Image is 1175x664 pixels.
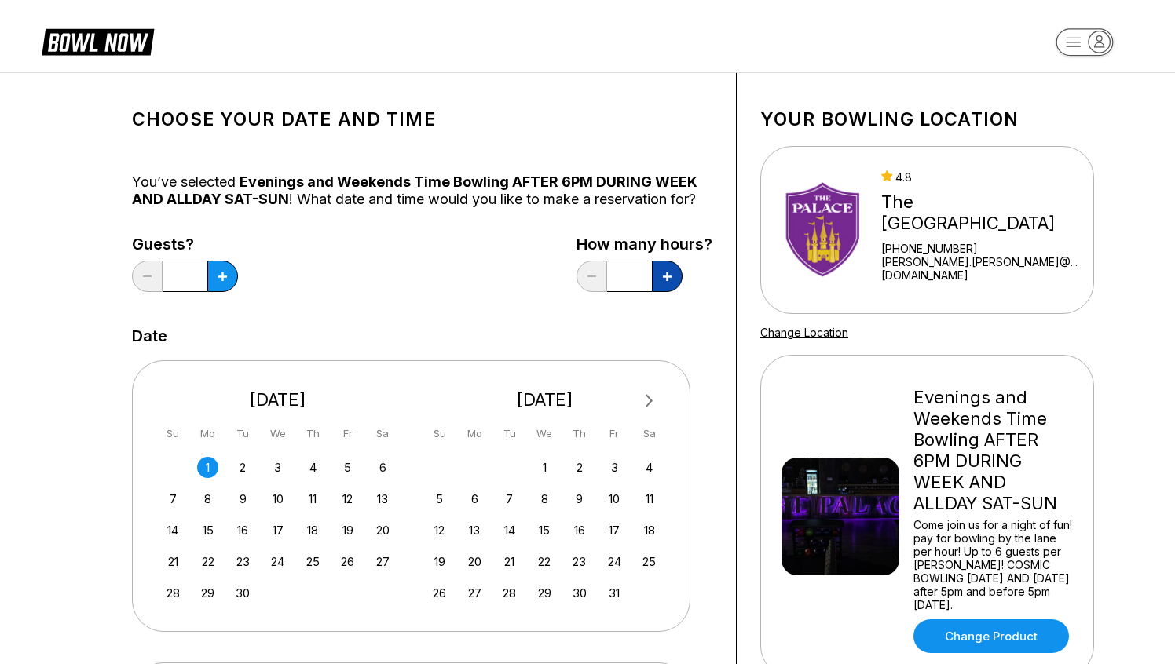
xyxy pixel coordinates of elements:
div: Choose Sunday, October 19th, 2025 [429,551,450,572]
div: Choose Thursday, October 2nd, 2025 [569,457,590,478]
div: Choose Wednesday, October 29th, 2025 [534,582,555,604]
div: Choose Monday, September 29th, 2025 [197,582,218,604]
div: Tu [232,423,254,444]
div: Choose Sunday, October 26th, 2025 [429,582,450,604]
div: [DATE] [423,389,667,410]
div: Choose Saturday, September 20th, 2025 [372,520,393,541]
div: Choose Thursday, September 11th, 2025 [302,488,324,509]
div: Choose Friday, September 26th, 2025 [337,551,358,572]
div: Choose Saturday, September 13th, 2025 [372,488,393,509]
div: Sa [372,423,393,444]
img: The Palace Family Entertainment Center [782,171,867,289]
div: Fr [337,423,358,444]
div: Fr [604,423,625,444]
div: Choose Wednesday, September 17th, 2025 [267,520,288,541]
div: Choose Wednesday, September 24th, 2025 [267,551,288,572]
label: How many hours? [577,235,712,253]
div: Tu [499,423,520,444]
div: Choose Thursday, October 30th, 2025 [569,582,590,604]
div: Su [429,423,450,444]
div: Choose Tuesday, October 28th, 2025 [499,582,520,604]
div: Choose Tuesday, September 16th, 2025 [232,520,254,541]
div: Choose Friday, October 17th, 2025 [604,520,625,541]
div: We [534,423,555,444]
div: Choose Friday, October 31st, 2025 [604,582,625,604]
img: Evenings and Weekends Time Bowling AFTER 6PM DURING WEEK AND ALLDAY SAT-SUN [782,458,899,575]
div: Choose Sunday, September 7th, 2025 [163,488,184,509]
div: month 2025-09 [160,455,396,604]
div: Choose Thursday, October 9th, 2025 [569,488,590,509]
div: Choose Thursday, September 25th, 2025 [302,551,324,572]
div: Choose Sunday, October 5th, 2025 [429,488,450,509]
div: Choose Friday, October 10th, 2025 [604,488,625,509]
div: Choose Tuesday, September 30th, 2025 [232,582,254,604]
div: Choose Friday, October 3rd, 2025 [604,457,625,478]
div: Su [163,423,184,444]
div: Choose Thursday, October 16th, 2025 [569,520,590,541]
div: Choose Sunday, September 21st, 2025 [163,551,184,572]
div: Choose Monday, October 13th, 2025 [464,520,485,541]
div: Choose Friday, October 24th, 2025 [604,551,625,572]
div: Choose Saturday, October 25th, 2025 [639,551,660,572]
div: Choose Monday, October 27th, 2025 [464,582,485,604]
div: Choose Wednesday, October 22nd, 2025 [534,551,555,572]
div: Th [569,423,590,444]
div: The [GEOGRAPHIC_DATA] [881,192,1087,234]
div: Choose Monday, October 20th, 2025 [464,551,485,572]
div: Mo [464,423,485,444]
h1: Choose your Date and time [132,108,712,130]
div: Choose Thursday, September 18th, 2025 [302,520,324,541]
div: Choose Monday, September 15th, 2025 [197,520,218,541]
div: Mo [197,423,218,444]
div: Choose Monday, October 6th, 2025 [464,488,485,509]
div: Choose Thursday, September 4th, 2025 [302,457,324,478]
div: Choose Wednesday, September 3rd, 2025 [267,457,288,478]
div: Choose Wednesday, October 1st, 2025 [534,457,555,478]
div: month 2025-10 [427,455,663,604]
div: Choose Tuesday, October 7th, 2025 [499,488,520,509]
a: Change Product [913,619,1069,653]
div: Choose Tuesday, October 14th, 2025 [499,520,520,541]
div: Choose Saturday, October 18th, 2025 [639,520,660,541]
div: Choose Wednesday, October 8th, 2025 [534,488,555,509]
div: [DATE] [156,389,400,410]
button: Next Month [637,389,662,414]
div: Come join us for a night of fun! pay for bowling by the lane per hour! Up to 6 guests per [PERSON... [913,518,1073,611]
div: Choose Sunday, October 12th, 2025 [429,520,450,541]
div: Choose Tuesday, September 23rd, 2025 [232,551,254,572]
div: 4.8 [881,170,1087,184]
div: Choose Saturday, September 27th, 2025 [372,551,393,572]
div: Choose Monday, September 1st, 2025 [197,457,218,478]
div: Choose Monday, September 8th, 2025 [197,488,218,509]
div: Evenings and Weekends Time Bowling AFTER 6PM DURING WEEK AND ALLDAY SAT-SUN [913,387,1073,514]
div: [PHONE_NUMBER] [881,242,1087,255]
div: Choose Monday, September 22nd, 2025 [197,551,218,572]
div: Choose Saturday, October 11th, 2025 [639,488,660,509]
div: Choose Wednesday, September 10th, 2025 [267,488,288,509]
div: Choose Wednesday, October 15th, 2025 [534,520,555,541]
div: Choose Saturday, September 6th, 2025 [372,457,393,478]
div: Choose Tuesday, September 9th, 2025 [232,488,254,509]
div: Choose Saturday, October 4th, 2025 [639,457,660,478]
div: Choose Sunday, September 28th, 2025 [163,582,184,604]
div: Th [302,423,324,444]
a: Change Location [760,326,848,339]
label: Guests? [132,235,238,253]
div: You’ve selected ! What date and time would you like to make a reservation for? [132,173,712,208]
div: Choose Friday, September 5th, 2025 [337,457,358,478]
div: Choose Sunday, September 14th, 2025 [163,520,184,541]
a: [PERSON_NAME].[PERSON_NAME]@...[DOMAIN_NAME] [881,255,1087,282]
div: Choose Friday, September 19th, 2025 [337,520,358,541]
div: Sa [639,423,660,444]
div: Choose Friday, September 12th, 2025 [337,488,358,509]
div: Choose Tuesday, September 2nd, 2025 [232,457,254,478]
div: Choose Tuesday, October 21st, 2025 [499,551,520,572]
label: Date [132,327,167,345]
span: Evenings and Weekends Time Bowling AFTER 6PM DURING WEEK AND ALLDAY SAT-SUN [132,173,697,207]
h1: Your bowling location [760,108,1094,130]
div: Choose Thursday, October 23rd, 2025 [569,551,590,572]
div: We [267,423,288,444]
